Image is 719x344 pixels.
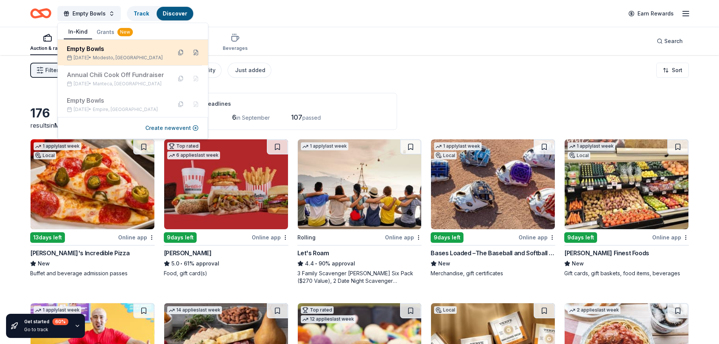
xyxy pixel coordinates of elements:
[568,142,615,150] div: 1 apply last week
[298,139,422,229] img: Image for Let's Roam
[64,25,92,39] button: In-Kind
[163,10,187,17] a: Discover
[54,122,148,129] span: Modesto, [GEOGRAPHIC_DATA]
[297,259,422,268] div: 90% approval
[67,81,166,87] div: [DATE] •
[519,233,555,242] div: Online app
[57,6,121,21] button: Empty Bowls
[30,30,65,55] button: Auction & raffle
[564,248,649,258] div: [PERSON_NAME] Finest Foods
[672,66,682,75] span: Sort
[72,9,106,18] span: Empty Bowls
[30,5,51,22] a: Home
[164,248,212,258] div: [PERSON_NAME]
[30,139,155,277] a: Image for John's Incredible Pizza1 applylast weekLocal13days leftOnline app[PERSON_NAME]'s Incred...
[30,45,65,51] div: Auction & raffle
[223,45,248,51] div: Beverages
[651,34,689,49] button: Search
[315,261,317,267] span: •
[134,10,149,17] a: Track
[145,123,199,133] button: Create newevent
[167,151,220,159] div: 6 applies last week
[565,139,688,229] img: Image for Jensen’s Finest Foods
[67,55,166,61] div: [DATE] •
[434,306,457,314] div: Local
[624,7,678,20] a: Earn Rewards
[164,259,288,268] div: 61% approval
[180,261,182,267] span: •
[291,113,302,121] span: 107
[431,248,555,258] div: Bases Loaded –The Baseball and Softball Superstore
[34,142,81,150] div: 1 apply last week
[297,270,422,285] div: 3 Family Scavenger [PERSON_NAME] Six Pack ($270 Value), 2 Date Night Scavenger [PERSON_NAME] Two ...
[438,259,450,268] span: New
[34,152,56,159] div: Local
[30,121,155,130] div: results
[564,139,689,277] a: Image for Jensen’s Finest Foods1 applylast weekLocal9days leftOnline app[PERSON_NAME] Finest Food...
[67,70,166,79] div: Annual Chili Cook Off Fundraiser
[52,318,68,325] div: 60 %
[564,270,689,277] div: Gift cards, gift baskets, food items, beverages
[228,63,271,78] button: Just added
[568,152,590,159] div: Local
[167,142,200,150] div: Top rated
[38,259,50,268] span: New
[223,30,248,55] button: Beverages
[117,28,133,36] div: New
[93,55,163,61] span: Modesto, [GEOGRAPHIC_DATA]
[30,106,155,121] div: 176
[24,327,68,333] div: Go to track
[236,114,270,121] span: in September
[118,233,155,242] div: Online app
[305,259,314,268] span: 4.4
[45,66,59,75] span: Filter
[434,142,482,150] div: 1 apply last week
[301,306,334,314] div: Top rated
[301,315,356,323] div: 12 applies last week
[167,306,222,314] div: 14 applies last week
[652,233,689,242] div: Online app
[164,139,288,229] img: Image for Portillo's
[49,122,148,129] span: in
[385,233,422,242] div: Online app
[431,139,555,229] img: Image for Bases Loaded –The Baseball and Softball Superstore
[297,233,316,242] div: Rolling
[93,81,162,87] span: Manteca, [GEOGRAPHIC_DATA]
[24,318,68,325] div: Get started
[431,270,555,277] div: Merchandise, gift certificates
[127,6,194,21] button: TrackDiscover
[67,96,166,105] div: Empty Bowls
[297,248,329,258] div: Let's Roam
[67,44,166,53] div: Empty Bowls
[173,99,388,108] div: Application deadlines
[30,232,65,243] div: 13 days left
[171,259,179,268] span: 5.0
[235,66,265,75] div: Just added
[67,106,166,113] div: [DATE] •
[232,113,236,121] span: 6
[664,37,683,46] span: Search
[30,270,155,277] div: Buffet and beverage admission passes
[572,259,584,268] span: New
[431,139,555,277] a: Image for Bases Loaded –The Baseball and Softball Superstore1 applylast weekLocal9days leftOnline...
[297,139,422,285] a: Image for Let's Roam1 applylast weekRollingOnline appLet's Roam4.4•90% approval3 Family Scavenger...
[31,139,154,229] img: Image for John's Incredible Pizza
[30,248,129,258] div: [PERSON_NAME]'s Incredible Pizza
[164,232,197,243] div: 9 days left
[93,106,158,113] span: Empire, [GEOGRAPHIC_DATA]
[164,270,288,277] div: Food, gift card(s)
[656,63,689,78] button: Sort
[252,233,288,242] div: Online app
[30,63,65,78] button: Filter2
[568,306,620,314] div: 2 applies last week
[34,306,81,314] div: 1 apply last week
[434,152,457,159] div: Local
[164,139,288,277] a: Image for Portillo'sTop rated6 applieslast week9days leftOnline app[PERSON_NAME]5.0•61% approvalF...
[564,232,597,243] div: 9 days left
[302,114,321,121] span: passed
[301,142,348,150] div: 1 apply last week
[431,232,463,243] div: 9 days left
[92,25,137,39] button: Grants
